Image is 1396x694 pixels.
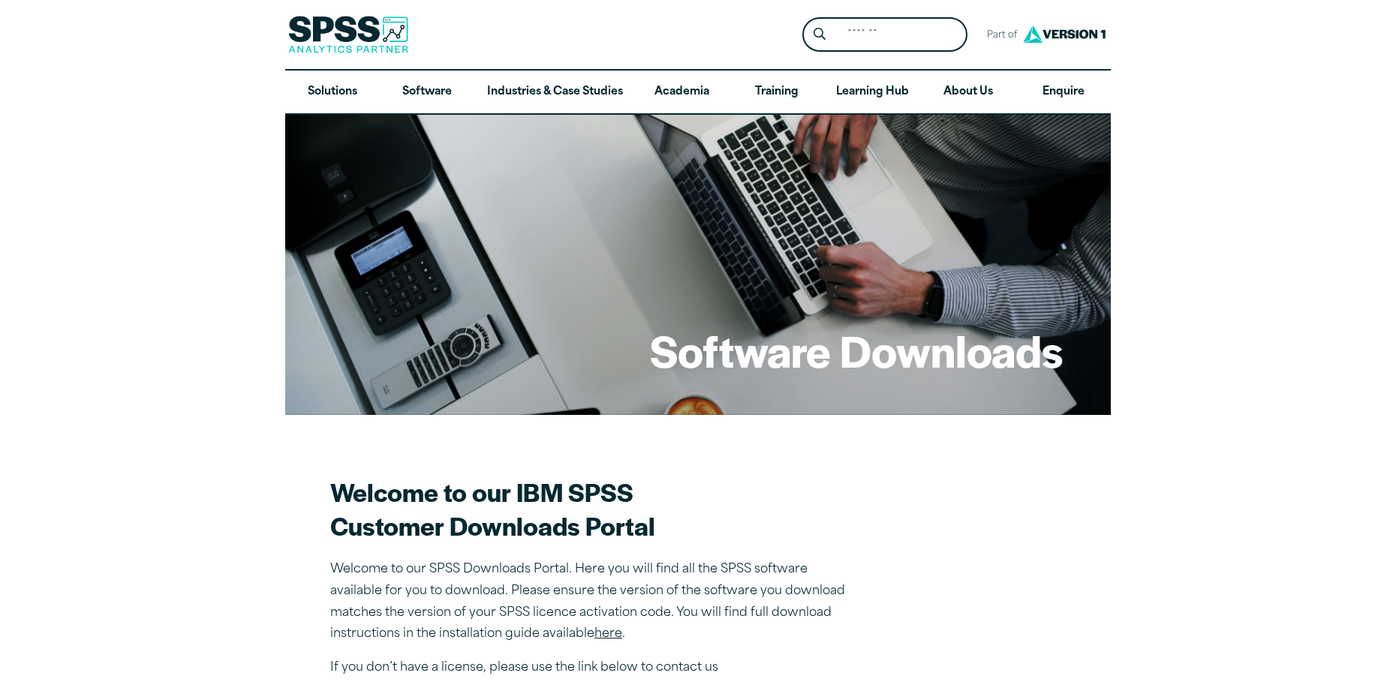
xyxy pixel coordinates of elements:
img: SPSS Analytics Partner [288,16,408,53]
a: Academia [635,71,730,114]
button: Search magnifying glass icon [806,21,834,49]
nav: Desktop version of site main menu [285,71,1111,114]
a: here [594,628,622,640]
a: Solutions [285,71,380,114]
a: Enquire [1016,71,1111,114]
a: About Us [921,71,1015,114]
span: Part of [979,25,1019,47]
a: Industries & Case Studies [475,71,635,114]
svg: Search magnifying glass icon [814,28,826,41]
h1: Software Downloads [650,321,1063,380]
h2: Welcome to our IBM SPSS Customer Downloads Portal [330,475,856,542]
form: Site Header Search Form [802,17,967,53]
img: Version1 Logo [1019,20,1109,48]
a: Learning Hub [824,71,921,114]
p: Welcome to our SPSS Downloads Portal. Here you will find all the SPSS software available for you ... [330,559,856,645]
a: Training [730,71,824,114]
p: If you don’t have a license, please use the link below to contact us [330,657,856,679]
a: Software [380,71,474,114]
